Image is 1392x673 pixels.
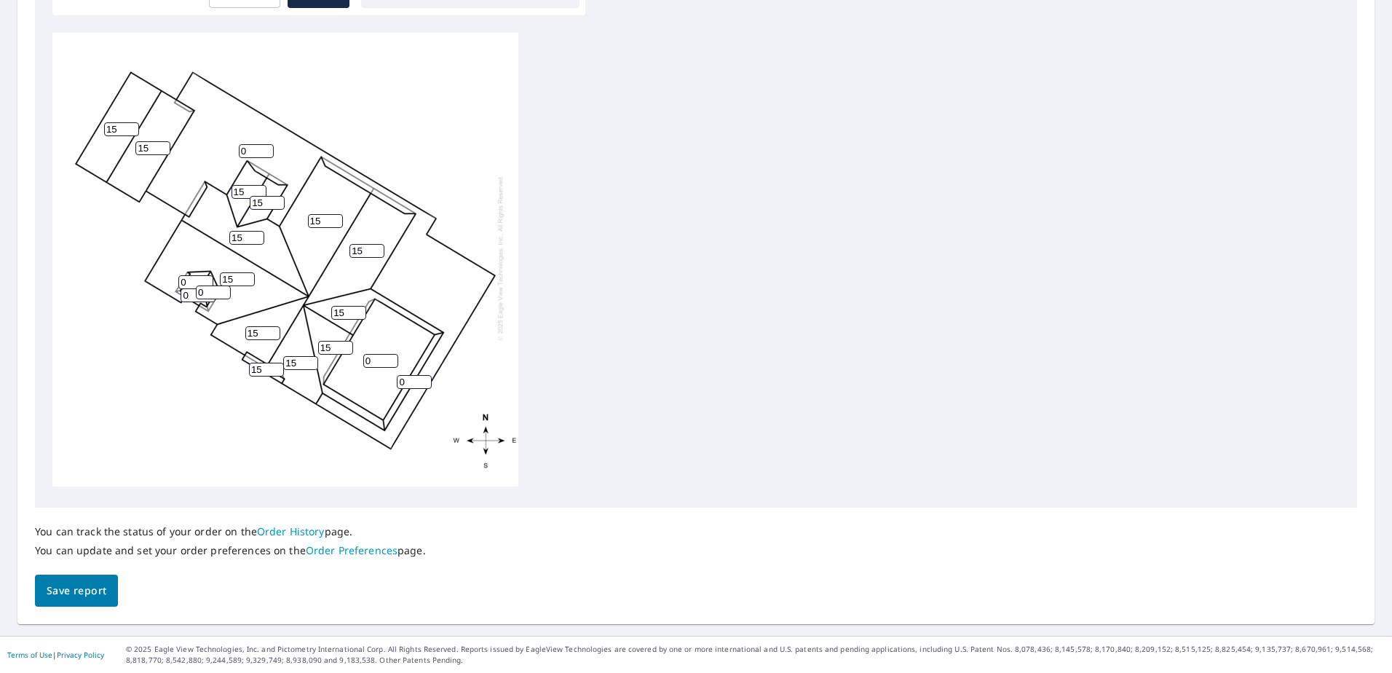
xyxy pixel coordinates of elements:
[257,524,325,538] a: Order History
[7,650,104,659] p: |
[7,650,52,660] a: Terms of Use
[35,544,426,557] p: You can update and set your order preferences on the page.
[47,582,106,600] span: Save report
[306,543,398,557] a: Order Preferences
[126,644,1385,666] p: © 2025 Eagle View Technologies, Inc. and Pictometry International Corp. All Rights Reserved. Repo...
[57,650,104,660] a: Privacy Policy
[35,575,118,607] button: Save report
[35,525,426,538] p: You can track the status of your order on the page.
